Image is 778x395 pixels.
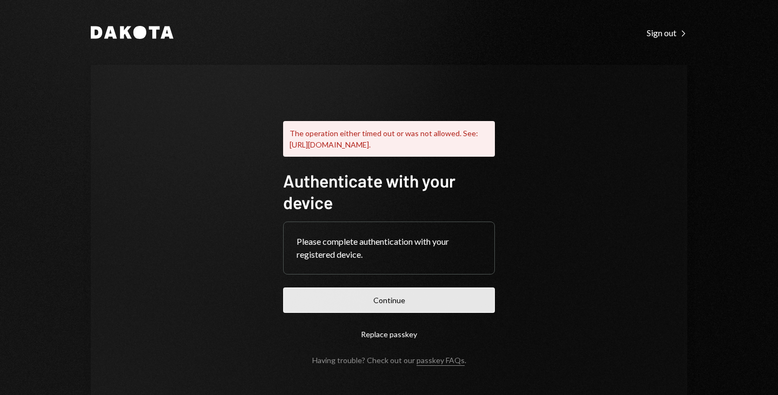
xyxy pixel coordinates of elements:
div: Please complete authentication with your registered device. [297,235,481,261]
div: Having trouble? Check out our . [312,356,466,365]
div: The operation either timed out or was not allowed. See: [URL][DOMAIN_NAME]. [283,121,495,157]
button: Replace passkey [283,322,495,347]
h1: Authenticate with your device [283,170,495,213]
a: Sign out [647,26,687,38]
a: passkey FAQs [417,356,465,366]
button: Continue [283,287,495,313]
div: Sign out [647,28,687,38]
